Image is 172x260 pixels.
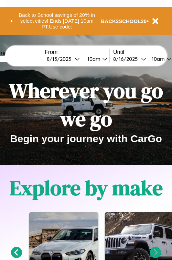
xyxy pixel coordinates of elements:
button: 10am [82,55,109,63]
b: BACK2SCHOOL20 [101,18,147,24]
div: 10am [148,56,166,62]
button: 8/15/2025 [45,55,82,63]
div: 8 / 15 / 2025 [47,56,75,62]
button: Back to School savings of 20% in select cities! Ends [DATE] 10am PT.Use code: [13,10,101,32]
h1: Explore by make [10,174,163,202]
div: 8 / 16 / 2025 [113,56,141,62]
label: From [45,49,109,55]
div: 10am [84,56,102,62]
